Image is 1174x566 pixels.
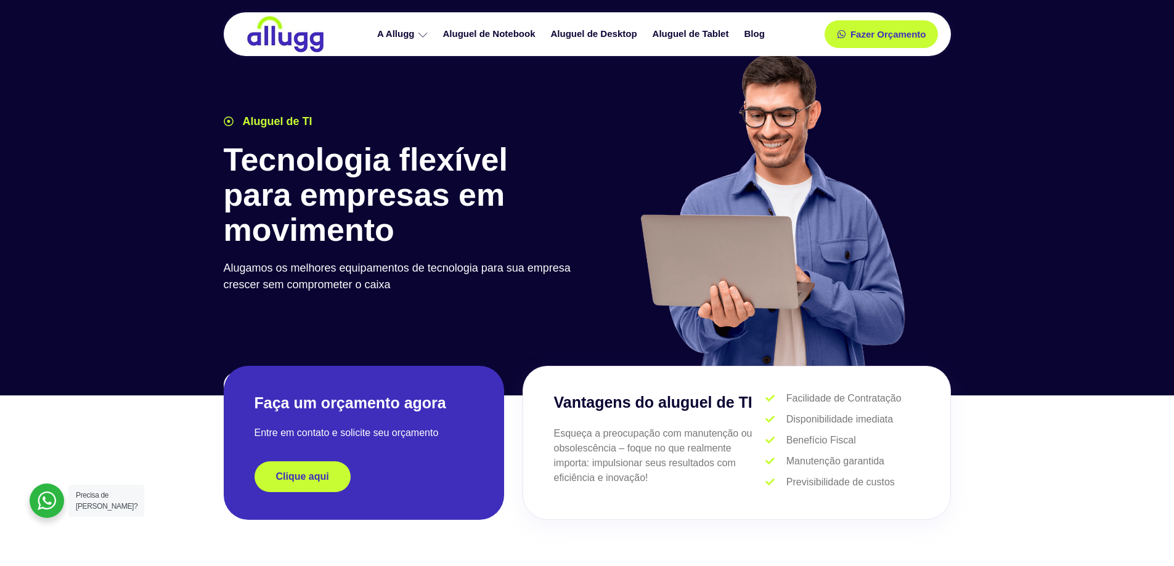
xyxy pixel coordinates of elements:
a: Aluguel de Tablet [646,23,738,45]
p: Entre em contato e solicite seu orçamento [255,426,473,440]
span: Facilidade de Contratação [783,391,902,406]
span: Previsibilidade de custos [783,475,895,490]
span: Precisa de [PERSON_NAME]? [76,491,137,511]
img: locação de TI é Allugg [245,15,325,53]
span: Clique aqui [276,472,329,482]
a: Aluguel de Desktop [545,23,646,45]
span: Manutenção garantida [783,454,884,469]
a: Aluguel de Notebook [437,23,545,45]
a: Fazer Orçamento [825,20,939,48]
span: Benefício Fiscal [783,433,856,448]
a: A Allugg [371,23,437,45]
span: Fazer Orçamento [850,30,926,39]
h3: Vantagens do aluguel de TI [554,391,766,414]
h1: Tecnologia flexível para empresas em movimento [224,142,581,248]
p: Esqueça a preocupação com manutenção ou obsolescência – foque no que realmente importa: impulsion... [554,426,766,485]
span: Disponibilidade imediata [783,412,893,427]
a: Clique aqui [255,461,351,492]
h2: Faça um orçamento agora [255,393,473,413]
a: Blog [738,23,773,45]
p: Alugamos os melhores equipamentos de tecnologia para sua empresa crescer sem comprometer o caixa [224,260,581,293]
span: Aluguel de TI [240,113,312,130]
img: aluguel de ti para startups [636,52,908,366]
